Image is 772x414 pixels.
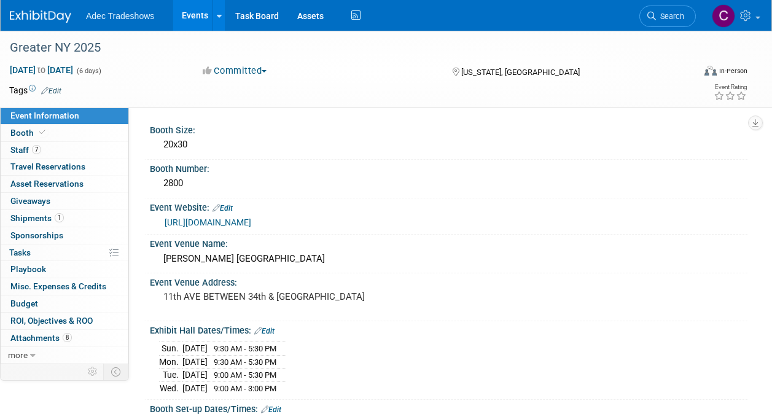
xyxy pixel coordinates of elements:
span: 7 [32,145,41,154]
div: Event Rating [714,84,747,90]
a: Booth [1,125,128,141]
div: Booth Number: [150,160,747,175]
a: Edit [41,87,61,95]
td: Personalize Event Tab Strip [82,364,104,380]
a: Travel Reservations [1,158,128,175]
span: ROI, Objectives & ROO [10,316,93,326]
span: 1 [55,213,64,222]
a: [URL][DOMAIN_NAME] [165,217,251,227]
span: (6 days) [76,67,101,75]
td: Sun. [159,342,182,356]
td: Wed. [159,381,182,394]
a: Event Information [1,107,128,124]
a: Attachments8 [1,330,128,346]
span: Playbook [10,264,46,274]
span: Adec Tradeshows [86,11,154,21]
span: Giveaways [10,196,50,206]
img: Carol Schmidlin [712,4,735,28]
td: [DATE] [182,381,208,394]
span: 9:30 AM - 5:30 PM [214,344,276,353]
span: Sponsorships [10,230,63,240]
a: Giveaways [1,193,128,209]
span: Staff [10,145,41,155]
a: Asset Reservations [1,176,128,192]
div: 2800 [159,174,738,193]
a: Edit [212,204,233,213]
span: 9:30 AM - 5:30 PM [214,357,276,367]
a: Staff7 [1,142,128,158]
a: Budget [1,295,128,312]
span: more [8,350,28,360]
div: Greater NY 2025 [6,37,684,59]
td: Mon. [159,355,182,369]
i: Booth reservation complete [39,129,45,136]
a: Shipments1 [1,210,128,227]
span: 8 [63,333,72,342]
span: Tasks [9,248,31,257]
span: Misc. Expenses & Credits [10,281,106,291]
span: Search [656,12,684,21]
pre: 11th AVE BETWEEN 34th & [GEOGRAPHIC_DATA] [163,291,385,302]
td: Tue. [159,369,182,382]
div: Event Venue Name: [150,235,747,250]
img: Format-Inperson.png [704,66,717,76]
div: 20x30 [159,135,738,154]
span: to [36,65,47,75]
div: Event Website: [150,198,747,214]
span: Travel Reservations [10,162,85,171]
td: [DATE] [182,369,208,382]
a: more [1,347,128,364]
div: Event Format [640,64,747,82]
span: 9:00 AM - 5:30 PM [214,370,276,380]
span: 9:00 AM - 3:00 PM [214,384,276,393]
td: Tags [9,84,61,96]
a: ROI, Objectives & ROO [1,313,128,329]
div: Booth Size: [150,121,747,136]
span: Booth [10,128,48,138]
span: Attachments [10,333,72,343]
span: Asset Reservations [10,179,84,189]
span: Shipments [10,213,64,223]
a: Edit [261,405,281,414]
img: ExhibitDay [10,10,71,23]
td: [DATE] [182,355,208,369]
div: In-Person [719,66,747,76]
a: Tasks [1,244,128,261]
span: Event Information [10,111,79,120]
div: Event Venue Address: [150,273,747,289]
span: Budget [10,299,38,308]
a: Misc. Expenses & Credits [1,278,128,295]
a: Playbook [1,261,128,278]
div: Exhibit Hall Dates/Times: [150,321,747,337]
td: Toggle Event Tabs [104,364,129,380]
a: Edit [254,327,275,335]
span: [DATE] [DATE] [9,64,74,76]
span: [US_STATE], [GEOGRAPHIC_DATA] [461,68,580,77]
td: [DATE] [182,342,208,356]
button: Committed [198,64,271,77]
a: Search [639,6,696,27]
a: Sponsorships [1,227,128,244]
div: [PERSON_NAME] [GEOGRAPHIC_DATA] [159,249,738,268]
